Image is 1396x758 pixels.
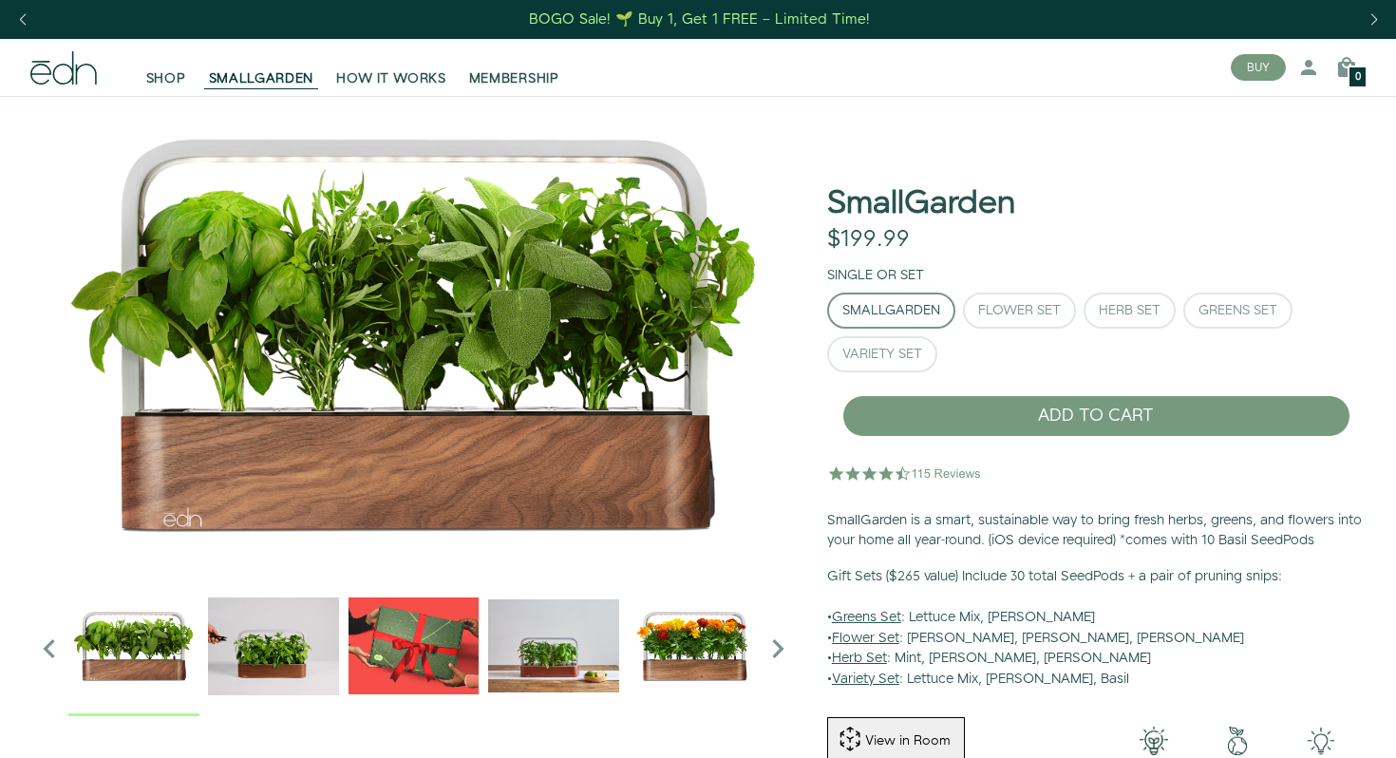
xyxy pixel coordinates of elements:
[458,47,571,88] a: MEMBERSHIP
[528,5,873,34] a: BOGO Sale! 🌱 Buy 1, Get 1 FREE – Limited Time!
[863,731,953,750] div: View in Room
[842,395,1350,437] button: ADD TO CART
[1231,54,1286,81] button: BUY
[827,567,1282,586] b: Gift Sets ($265 value) Include 30 total SeedPods + a pair of pruning snips:
[629,580,759,711] img: edn-smallgarden-marigold-hero-SLV-2000px_1024x.png
[349,580,479,711] img: EMAILS_-_Holiday_21_PT1_28_9986b34a-7908-4121-b1c1-9595d1e43abe_1024x.png
[30,630,68,668] i: Previous slide
[978,304,1061,317] div: Flower Set
[832,629,899,648] u: Flower Set
[488,580,618,711] img: edn-smallgarden-mixed-herbs-table-product-2000px_1024x.jpg
[832,649,887,668] u: Herb Set
[68,580,198,715] div: 1 / 6
[469,69,559,88] span: MEMBERSHIP
[827,266,924,285] label: Single or Set
[832,608,901,627] u: Greens Set
[529,9,870,29] div: BOGO Sale! 🌱 Buy 1, Get 1 FREE – Limited Time!
[629,580,759,715] div: 5 / 6
[146,69,186,88] span: SHOP
[1183,293,1292,329] button: Greens Set
[827,511,1366,552] p: SmallGarden is a smart, sustainable way to bring fresh herbs, greens, and flowers into your home ...
[842,304,940,317] div: SmallGarden
[488,580,618,715] div: 4 / 6
[325,47,457,88] a: HOW IT WORKS
[68,580,198,711] img: Official-EDN-SMALLGARDEN-HERB-HERO-SLV-2000px_1024x.png
[827,336,937,372] button: Variety Set
[1196,727,1279,755] img: green-earth.png
[827,186,1015,221] h1: SmallGarden
[842,348,922,361] div: Variety Set
[336,69,445,88] span: HOW IT WORKS
[30,96,797,571] img: Official-EDN-SMALLGARDEN-HERB-HERO-SLV-2000px_4096x.png
[832,670,899,689] u: Variety Set
[1279,727,1363,755] img: edn-smallgarden-tech.png
[208,580,338,715] div: 2 / 6
[827,454,984,492] img: 4.5 star rating
[827,226,910,254] div: $199.99
[198,47,326,88] a: SMALLGARDEN
[1099,304,1160,317] div: Herb Set
[963,293,1076,329] button: Flower Set
[759,630,797,668] i: Next slide
[1111,727,1195,755] img: 001-light-bulb.png
[827,567,1366,691] p: • : Lettuce Mix, [PERSON_NAME] • : [PERSON_NAME], [PERSON_NAME], [PERSON_NAME] • : Mint, [PERSON_...
[1084,293,1176,329] button: Herb Set
[208,580,338,711] img: edn-trim-basil.2021-09-07_14_55_24_1024x.gif
[209,69,314,88] span: SMALLGARDEN
[30,96,797,571] div: 1 / 6
[1198,304,1277,317] div: Greens Set
[827,293,955,329] button: SmallGarden
[349,580,479,715] div: 3 / 6
[135,47,198,88] a: SHOP
[1355,72,1361,83] span: 0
